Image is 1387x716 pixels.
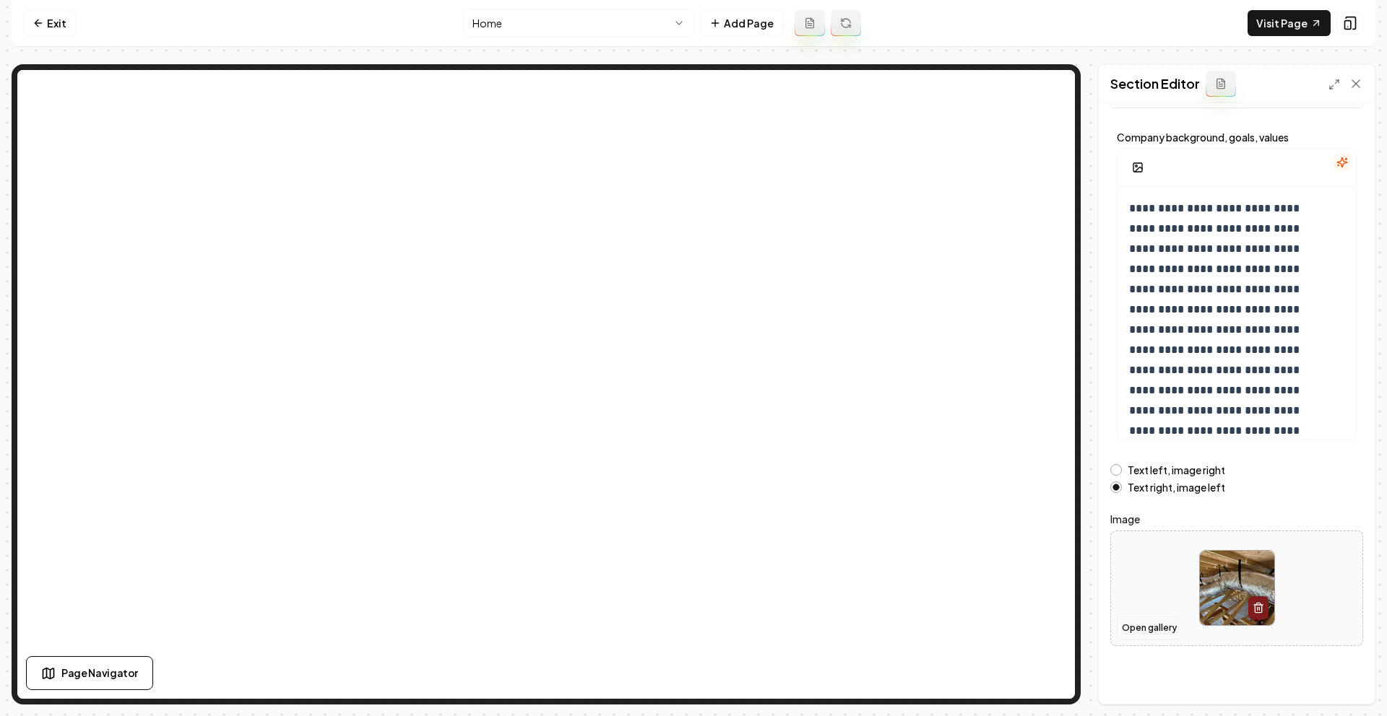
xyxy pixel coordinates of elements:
[23,10,76,36] a: Exit
[26,656,153,690] button: Page Navigator
[1128,465,1225,475] label: Text left, image right
[700,10,783,36] button: Add Page
[1110,74,1200,94] h2: Section Editor
[1248,10,1331,36] a: Visit Page
[1200,551,1274,625] img: image
[1123,154,1152,180] button: Add Image
[831,10,861,36] button: Regenerate page
[61,665,138,681] span: Page Navigator
[795,10,825,36] button: Add admin page prompt
[1128,482,1225,492] label: Text right, image left
[1117,616,1182,639] button: Open gallery
[1117,132,1357,142] label: Company background, goals, values
[1206,71,1236,97] button: Add admin section prompt
[1110,510,1363,528] label: Image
